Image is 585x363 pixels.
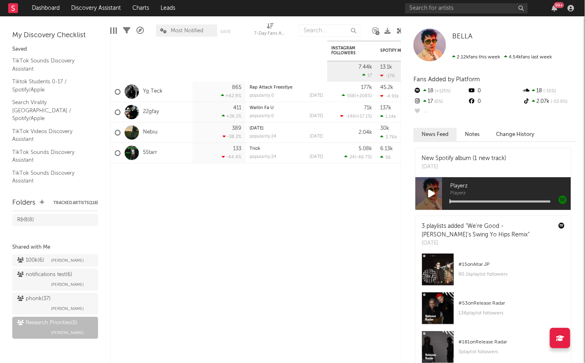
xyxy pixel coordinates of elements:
a: notifications test(6)[PERSON_NAME] [12,269,98,291]
div: ( ) [344,154,372,160]
button: Save [220,29,231,34]
a: Search Virality [GEOGRAPHIC_DATA] / Spotify/Apple [12,98,90,123]
div: Instagram Followers [331,46,360,56]
span: [PERSON_NAME] [51,328,84,338]
button: Notes [457,128,488,141]
a: TikTok Sounds Discovery Assistant [12,148,90,165]
button: Tracked Artists(118) [54,201,98,205]
div: # 53 on Release Radar [458,298,565,308]
a: 100k(6)[PERSON_NAME] [12,254,98,267]
span: -46.7 % [356,155,371,160]
div: 865 [232,85,241,90]
span: 17 [368,73,372,78]
div: 7.44k [359,65,372,70]
div: 56 [380,155,391,160]
span: +125 % [433,89,451,94]
div: 177k [361,85,372,90]
div: 1.14k [380,114,396,119]
span: [PERSON_NAME] [51,280,84,290]
a: 22gfay [143,109,159,116]
a: Yg Teck [143,88,163,95]
button: Change History [488,128,543,141]
span: 558 [347,94,355,98]
a: TikTok Sounds Discovery Assistant [12,56,90,73]
div: 2.04k [359,130,372,135]
div: [DATE] [310,134,323,139]
div: Folders [12,198,36,208]
a: #15onAltar JP90.1kplaylist followers [415,253,571,292]
div: -4.91k [380,94,399,99]
div: [DATE] [310,94,323,98]
div: 13.1k [380,65,392,70]
div: ( ) [342,93,372,98]
div: Research Priorities ( 5 ) [17,318,77,328]
span: 2.12k fans this week [452,55,500,60]
div: +26.1 % [222,114,241,119]
div: Shared with Me [12,243,98,252]
a: Rap Attack Freestlye [250,85,292,90]
div: 18 [413,86,468,96]
div: Rap Attack Freestlye [250,85,323,90]
span: Fans Added by Platform [413,76,480,82]
div: 30k [380,126,389,131]
div: 136 playlist followers [458,308,565,318]
div: 3.76k [380,134,397,140]
div: My Discovery Checklist [12,31,98,40]
div: +62.9 % [221,93,241,98]
span: 0 % [433,100,443,104]
a: "We're Good - [PERSON_NAME]'s Swing Yo Hips Remix" [422,223,529,238]
span: -10 % [543,89,556,94]
div: popularity: 24 [250,155,277,159]
a: phonk(37)[PERSON_NAME] [12,293,98,315]
div: 71k [364,105,372,111]
div: 389 [232,126,241,131]
span: [PERSON_NAME] [51,304,84,314]
div: Trick [250,147,323,151]
div: 18 [522,86,577,96]
div: popularity: 0 [250,114,274,118]
div: 137k [380,105,391,111]
a: [DATE] [250,126,263,131]
span: BELLA [452,33,472,40]
div: 2.07k [522,96,577,107]
a: R&B(8) [12,214,98,226]
div: -176 [380,73,395,78]
div: 90.1k playlist followers [458,269,565,279]
span: 4.54k fans last week [452,55,552,60]
div: phonk ( 37 ) [17,294,51,304]
div: Edit Columns [110,20,117,41]
div: -44.4 % [222,154,241,160]
div: Filters [123,20,130,41]
span: -146 [346,114,355,119]
div: 7-Day Fans Added (7-Day Fans Added) [254,20,287,41]
div: # 15 on Altar JP [458,260,565,269]
div: 99 + [554,2,564,8]
div: # 181 on Release Radar [458,337,565,347]
div: notifications test ( 6 ) [17,270,72,280]
div: karma [250,126,323,131]
div: -38.2 % [223,134,241,139]
a: Research Priorities(5)[PERSON_NAME] [12,317,98,339]
div: Saved [12,45,98,54]
span: +208 % [356,94,371,98]
a: Waitin Fa U [250,106,274,110]
div: 133 [233,146,241,151]
div: 0 [468,86,522,96]
div: 45.2k [380,85,393,90]
div: [DATE] [422,239,552,247]
div: Spotify Monthly Listeners [380,48,442,53]
span: [PERSON_NAME] [51,256,84,265]
input: Search for artists [405,3,528,13]
div: 0 [468,96,522,107]
div: ( ) [340,114,372,119]
span: Playerz [450,181,571,191]
button: 99+ [552,5,557,11]
div: 7-Day Fans Added (7-Day Fans Added) [254,29,287,39]
div: 100k ( 6 ) [17,256,44,265]
div: 3 playlists added [422,222,552,239]
div: popularity: 0 [250,94,274,98]
div: 411 [233,105,241,111]
a: #53onRelease Radar136playlist followers [415,292,571,331]
span: Most Notified [171,28,203,33]
div: [DATE] [422,163,506,171]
